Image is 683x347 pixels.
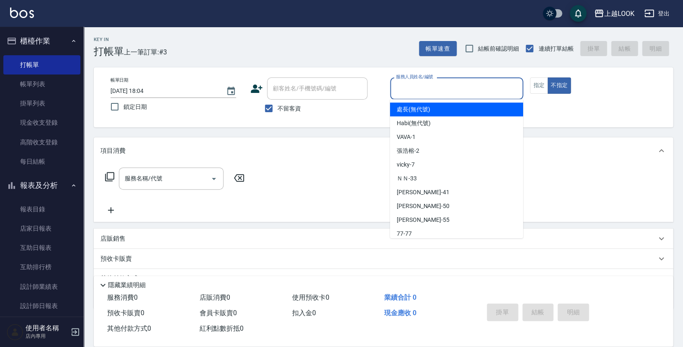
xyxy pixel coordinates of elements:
[3,219,80,238] a: 店家日報表
[396,74,433,80] label: 服務人員姓名/編號
[292,293,329,301] span: 使用預收卡 0
[110,77,128,83] label: 帳單日期
[200,293,230,301] span: 店販消費 0
[200,309,237,317] span: 會員卡販賣 0
[292,309,316,317] span: 扣入金 0
[397,105,430,114] span: 處長 (無代號)
[221,81,241,101] button: Choose date, selected date is 2025-09-08
[26,324,68,332] h5: 使用者名稱
[10,8,34,18] img: Logo
[397,202,449,211] span: [PERSON_NAME] -50
[110,84,218,98] input: YYYY/MM/DD hh:mm
[3,277,80,296] a: 設計師業績表
[123,103,147,111] span: 鎖定日期
[200,324,244,332] span: 紅利點數折抵 0
[26,332,68,340] p: 店內專用
[100,254,132,263] p: 預收卡販賣
[100,274,142,283] p: 其他付款方式
[94,249,673,269] div: 預收卡販賣
[397,174,417,183] span: ＮＮ -33
[7,324,23,340] img: Person
[397,216,449,224] span: [PERSON_NAME] -55
[94,229,673,249] div: 店販銷售
[3,55,80,75] a: 打帳單
[641,6,673,21] button: 登出
[3,200,80,219] a: 報表目錄
[397,133,416,141] span: VAVA -1
[384,293,416,301] span: 業績合計 0
[3,94,80,113] a: 掛單列表
[3,113,80,132] a: 現金收支登錄
[604,8,634,19] div: 上越LOOK
[124,47,167,57] span: 上一筆訂單:#3
[570,5,586,22] button: save
[94,269,673,289] div: 其他付款方式
[3,175,80,196] button: 報表及分析
[530,77,548,94] button: 指定
[591,5,637,22] button: 上越LOOK
[397,229,412,238] span: 77 -77
[94,46,124,57] h3: 打帳單
[3,152,80,171] a: 每日結帳
[107,324,151,332] span: 其他付款方式 0
[397,160,415,169] span: vicky -7
[384,309,416,317] span: 現金應收 0
[478,44,519,53] span: 結帳前確認明細
[108,281,146,290] p: 隱藏業績明細
[94,137,673,164] div: 項目消費
[3,75,80,94] a: 帳單列表
[397,119,431,128] span: Habi (無代號)
[3,296,80,316] a: 設計師日報表
[107,293,138,301] span: 服務消費 0
[3,316,80,335] a: 設計師業績分析表
[100,147,126,155] p: 項目消費
[3,257,80,277] a: 互助排行榜
[3,238,80,257] a: 互助日報表
[94,37,124,42] h2: Key In
[538,44,573,53] span: 連續打單結帳
[397,188,449,197] span: [PERSON_NAME] -41
[277,104,301,113] span: 不留客資
[100,234,126,243] p: 店販銷售
[107,309,144,317] span: 預收卡販賣 0
[419,41,457,57] button: 帳單速查
[3,30,80,52] button: 櫃檯作業
[3,133,80,152] a: 高階收支登錄
[547,77,571,94] button: 不指定
[397,147,419,155] span: 張浩榕 -2
[207,172,221,185] button: Open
